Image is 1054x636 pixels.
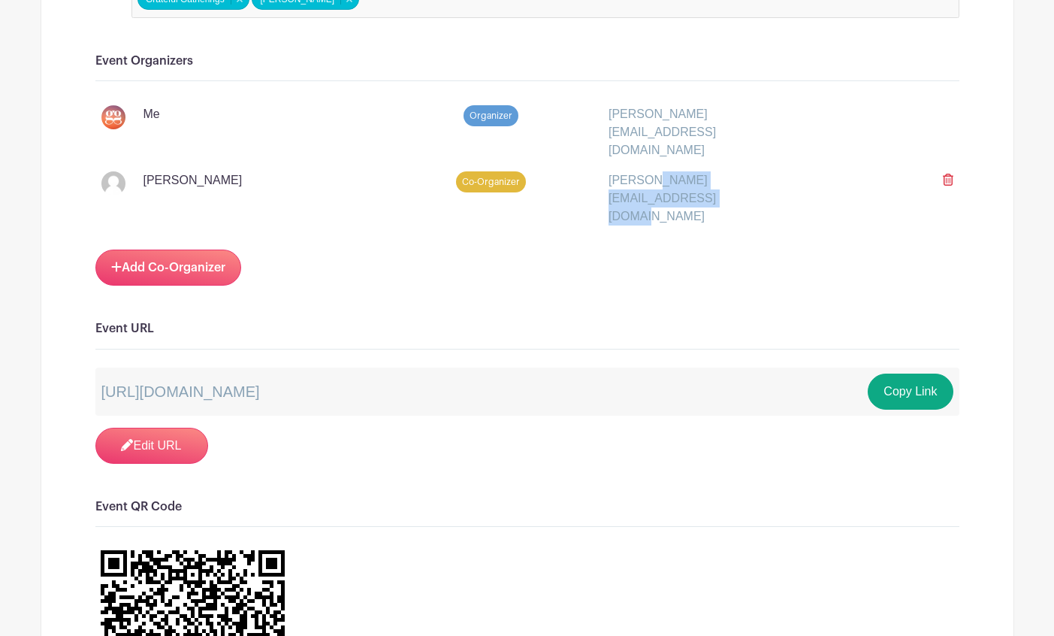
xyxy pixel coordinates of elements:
div: [PERSON_NAME][EMAIL_ADDRESS][DOMAIN_NAME] [599,105,817,159]
a: Edit URL [95,428,208,464]
p: [URL][DOMAIN_NAME] [101,380,260,403]
h6: Event URL [95,322,959,336]
span: Organizer [464,105,518,126]
button: Copy Link [868,374,953,410]
h6: Event QR Code [95,500,959,514]
img: gg-logo-planhero-final.png [101,105,125,129]
h6: Event Organizers [95,54,959,68]
img: default-ce2991bfa6775e67f084385cd625a349d9dcbb7a52a09fb2fda1e96e2d18dcdb.png [101,171,125,195]
a: Add Co-Organizer [95,250,241,286]
span: Co-Organizer [456,171,526,192]
div: [PERSON_NAME][EMAIL_ADDRESS][DOMAIN_NAME] [599,171,817,226]
p: Me [143,105,160,123]
p: [PERSON_NAME] [143,171,243,189]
